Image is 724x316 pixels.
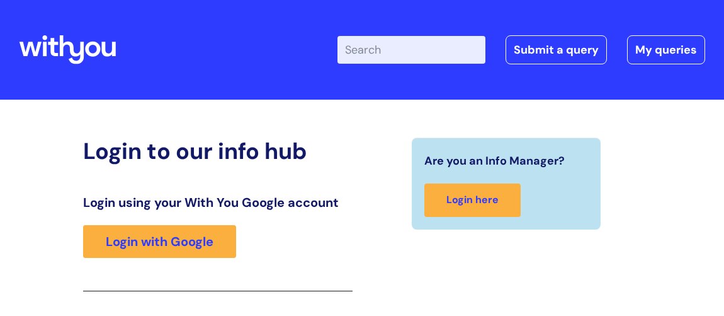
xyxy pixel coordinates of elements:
[424,184,521,217] a: Login here
[627,35,705,64] a: My queries
[83,138,353,165] h2: Login to our info hub
[506,35,607,64] a: Submit a query
[83,195,353,210] h3: Login using your With You Google account
[337,36,485,64] input: Search
[83,225,236,258] a: Login with Google
[424,151,565,171] span: Are you an Info Manager?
